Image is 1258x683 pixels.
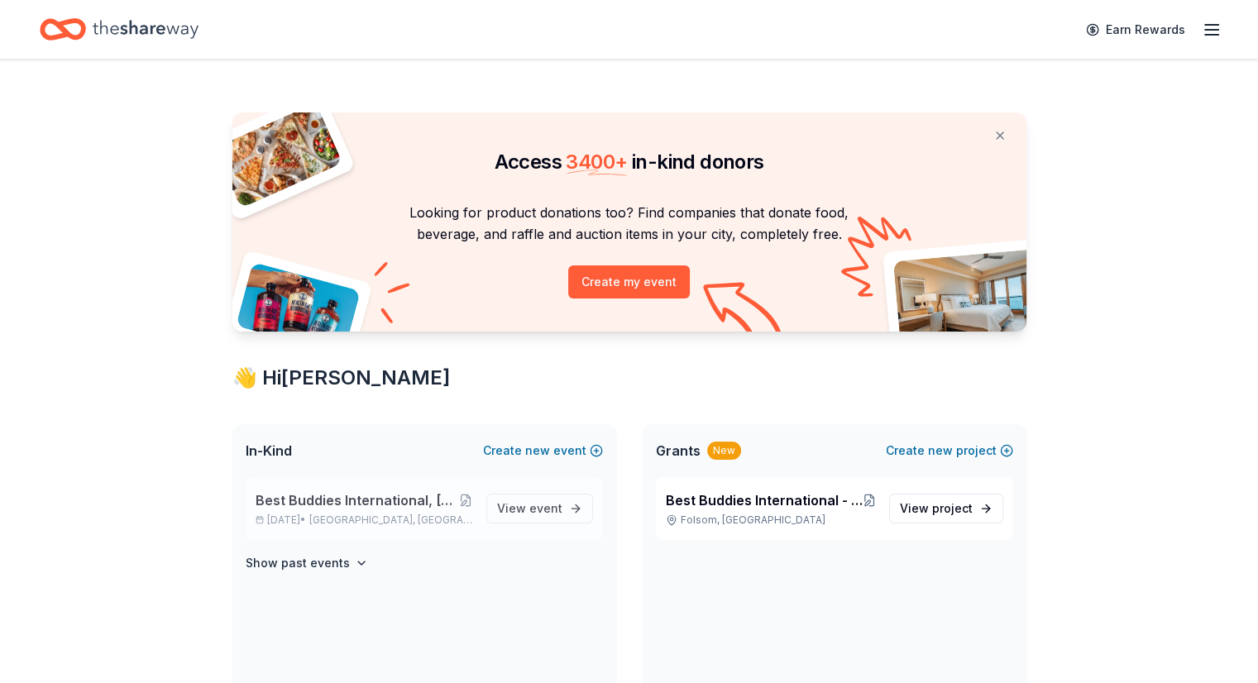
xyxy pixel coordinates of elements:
[525,441,550,461] span: new
[932,501,973,515] span: project
[1076,15,1195,45] a: Earn Rewards
[566,150,627,174] span: 3400 +
[246,553,350,573] h4: Show past events
[246,441,292,461] span: In-Kind
[886,441,1013,461] button: Createnewproject
[486,494,593,523] a: View event
[483,441,603,461] button: Createnewevent
[666,513,876,527] p: Folsom, [GEOGRAPHIC_DATA]
[40,10,199,49] a: Home
[232,365,1026,391] div: 👋 Hi [PERSON_NAME]
[656,441,701,461] span: Grants
[900,499,973,518] span: View
[213,103,342,208] img: Pizza
[495,150,764,174] span: Access in-kind donors
[666,490,863,510] span: Best Buddies International - [GEOGRAPHIC_DATA]: [PERSON_NAME] Middle School Friendship Chapter
[497,499,562,518] span: View
[256,490,460,510] span: Best Buddies International, [GEOGRAPHIC_DATA], Champion of the Year Gala
[309,513,472,527] span: [GEOGRAPHIC_DATA], [GEOGRAPHIC_DATA]
[928,441,953,461] span: new
[703,282,786,344] img: Curvy arrow
[246,553,368,573] button: Show past events
[252,202,1007,246] p: Looking for product donations too? Find companies that donate food, beverage, and raffle and auct...
[889,494,1003,523] a: View project
[707,442,741,460] div: New
[256,513,473,527] p: [DATE] •
[568,265,690,299] button: Create my event
[529,501,562,515] span: event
